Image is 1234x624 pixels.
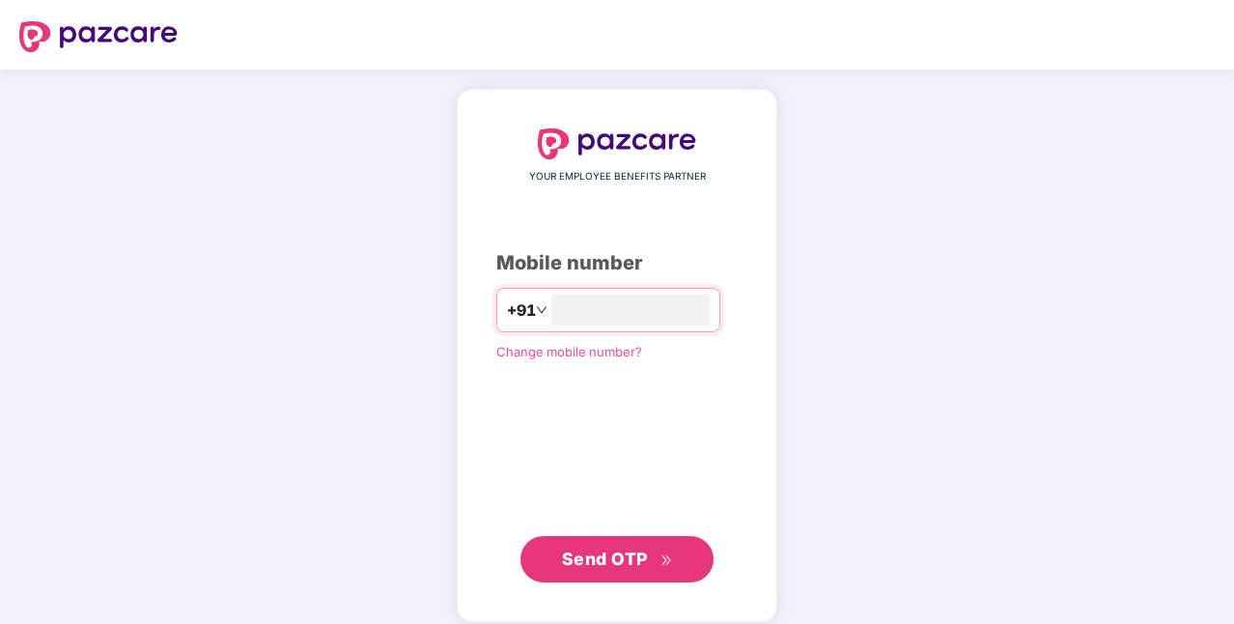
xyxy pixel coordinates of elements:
span: Send OTP [562,549,648,569]
span: double-right [660,554,673,567]
div: Mobile number [496,248,738,278]
span: +91 [507,298,536,323]
button: Send OTPdouble-right [520,536,714,582]
img: logo [19,21,178,52]
a: Change mobile number? [496,344,642,359]
img: logo [538,128,696,159]
span: YOUR EMPLOYEE BENEFITS PARTNER [529,169,706,184]
span: down [536,304,547,316]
